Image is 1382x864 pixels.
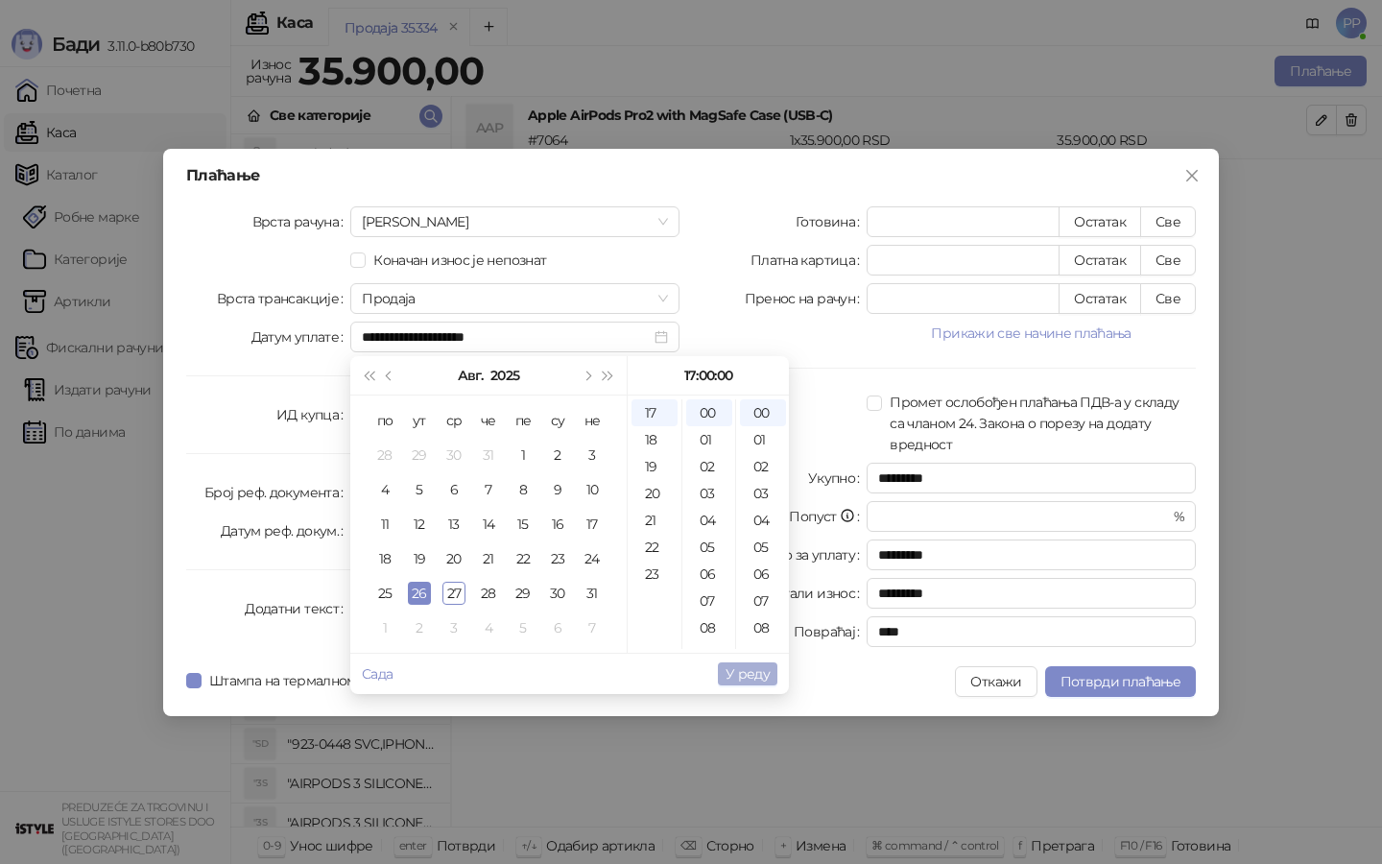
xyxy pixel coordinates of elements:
div: 2 [546,444,569,467]
div: 05 [740,534,786,561]
div: 15 [512,513,535,536]
td: 2025-08-27 [437,576,471,611]
td: 2025-08-26 [402,576,437,611]
td: 2025-09-02 [402,611,437,645]
label: Укупно [808,463,868,493]
div: 09 [740,641,786,668]
span: Close [1177,168,1207,183]
td: 2025-08-02 [540,438,575,472]
div: 24 [581,547,604,570]
td: 2025-08-30 [540,576,575,611]
button: У реду [718,662,777,685]
div: 30 [442,444,465,467]
div: 29 [512,582,535,605]
div: 00 [740,399,786,426]
div: 11 [373,513,396,536]
td: 2025-08-12 [402,507,437,541]
div: 02 [740,453,786,480]
div: 09 [686,641,732,668]
div: 18 [631,426,678,453]
div: 8 [512,478,535,501]
button: Прикажи све начине плаћања [867,322,1196,345]
button: Остатак [1059,206,1141,237]
label: Број реф. документа [204,477,350,508]
span: Коначан износ је непознат [366,250,554,271]
td: 2025-08-08 [506,472,540,507]
td: 2025-08-28 [471,576,506,611]
div: 5 [512,616,535,639]
div: 04 [740,507,786,534]
div: 01 [686,426,732,453]
div: 23 [631,561,678,588]
button: Следећи месец (PageDown) [576,356,597,395]
td: 2025-09-05 [506,611,540,645]
label: Датум уплате [251,322,351,352]
button: Претходна година (Control + left) [358,356,379,395]
div: 16 [546,513,569,536]
button: Close [1177,160,1207,191]
label: Попуст [789,501,867,532]
div: 23 [546,547,569,570]
div: 21 [477,547,500,570]
td: 2025-08-23 [540,541,575,576]
span: Продаја [362,284,668,313]
div: 22 [512,547,535,570]
td: 2025-07-29 [402,438,437,472]
div: Плаћање [186,168,1196,183]
td: 2025-07-31 [471,438,506,472]
div: 26 [408,582,431,605]
div: 4 [373,478,396,501]
label: Датум реф. докум. [221,516,351,546]
div: 6 [442,478,465,501]
button: Откажи [955,666,1036,697]
label: Укупно за уплату [745,540,867,570]
div: 10 [581,478,604,501]
span: У реду [726,665,770,683]
td: 2025-08-25 [368,576,402,611]
label: Врста рачуна [252,206,351,237]
th: су [540,403,575,438]
div: 04 [686,507,732,534]
label: Повраћај [794,616,867,647]
label: Преостали износ [741,578,868,609]
div: 30 [546,582,569,605]
div: 08 [686,614,732,641]
th: по [368,403,402,438]
span: Штампа на термалном штампачу [202,670,432,691]
th: че [471,403,506,438]
label: Додатни текст [245,593,350,624]
td: 2025-08-29 [506,576,540,611]
span: Потврди плаћање [1060,673,1180,690]
th: ут [402,403,437,438]
div: 07 [740,588,786,614]
div: 19 [631,453,678,480]
div: 05 [686,534,732,561]
td: 2025-08-19 [402,541,437,576]
button: Потврди плаћање [1045,666,1196,697]
button: Остатак [1059,283,1141,314]
span: close [1184,168,1200,183]
div: 03 [740,480,786,507]
td: 2025-08-04 [368,472,402,507]
div: 06 [740,561,786,588]
td: 2025-08-24 [575,541,609,576]
td: 2025-08-03 [575,438,609,472]
td: 2025-08-20 [437,541,471,576]
div: 6 [546,616,569,639]
div: 28 [477,582,500,605]
input: Датум уплате [362,326,651,348]
div: 17 [581,513,604,536]
div: 7 [477,478,500,501]
div: 00 [686,399,732,426]
td: 2025-09-04 [471,611,506,645]
div: 17:00:00 [635,356,781,395]
button: Претходни месец (PageUp) [379,356,400,395]
td: 2025-08-21 [471,541,506,576]
td: 2025-09-07 [575,611,609,645]
td: 2025-08-18 [368,541,402,576]
div: 3 [581,444,604,467]
div: 13 [442,513,465,536]
td: 2025-08-09 [540,472,575,507]
button: Изабери месец [458,356,483,395]
div: 12 [408,513,431,536]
